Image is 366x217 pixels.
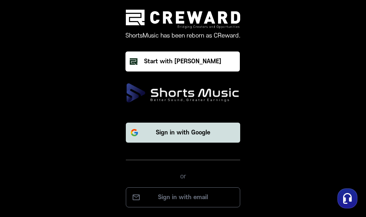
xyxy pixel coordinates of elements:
[133,193,233,202] p: Sign in with email
[2,158,47,176] a: Home
[126,83,240,103] img: ShortsMusic
[47,158,92,176] a: Messages
[156,128,210,137] p: Sign in with Google
[106,168,123,174] span: Settings
[144,57,221,66] div: Start with [PERSON_NAME]
[126,123,240,143] button: Sign in with Google
[59,169,80,174] span: Messages
[126,187,240,207] button: Sign in with email
[126,10,240,29] img: creward logo
[126,160,240,182] div: or
[18,168,31,174] span: Home
[92,158,137,176] a: Settings
[125,51,240,71] button: Start with [PERSON_NAME]
[125,31,241,40] p: ShortsMusic has been reborn as CReward.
